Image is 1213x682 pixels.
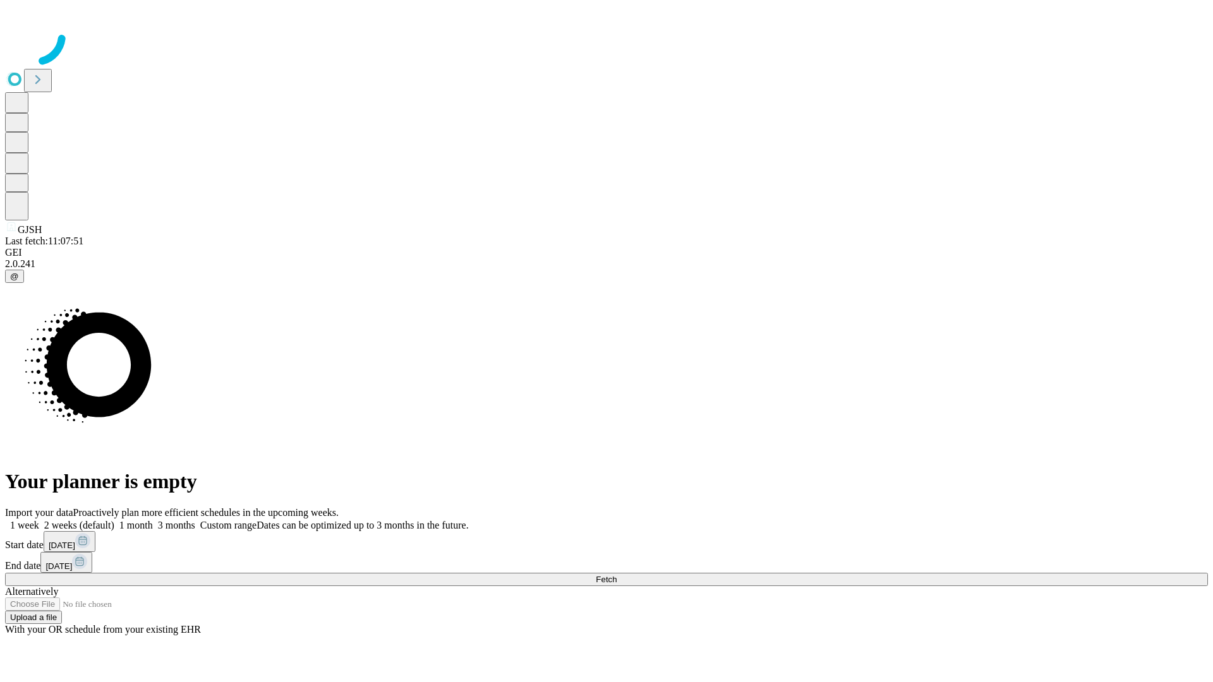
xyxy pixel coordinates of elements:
[596,575,617,584] span: Fetch
[200,520,256,530] span: Custom range
[5,552,1208,573] div: End date
[5,247,1208,258] div: GEI
[45,561,72,571] span: [DATE]
[10,272,19,281] span: @
[256,520,468,530] span: Dates can be optimized up to 3 months in the future.
[73,507,339,518] span: Proactively plan more efficient schedules in the upcoming weeks.
[5,470,1208,493] h1: Your planner is empty
[5,624,201,635] span: With your OR schedule from your existing EHR
[10,520,39,530] span: 1 week
[158,520,195,530] span: 3 months
[5,611,62,624] button: Upload a file
[44,531,95,552] button: [DATE]
[5,586,58,597] span: Alternatively
[119,520,153,530] span: 1 month
[5,236,83,246] span: Last fetch: 11:07:51
[5,258,1208,270] div: 2.0.241
[5,507,73,518] span: Import your data
[18,224,42,235] span: GJSH
[44,520,114,530] span: 2 weeks (default)
[5,270,24,283] button: @
[40,552,92,573] button: [DATE]
[5,531,1208,552] div: Start date
[49,541,75,550] span: [DATE]
[5,573,1208,586] button: Fetch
